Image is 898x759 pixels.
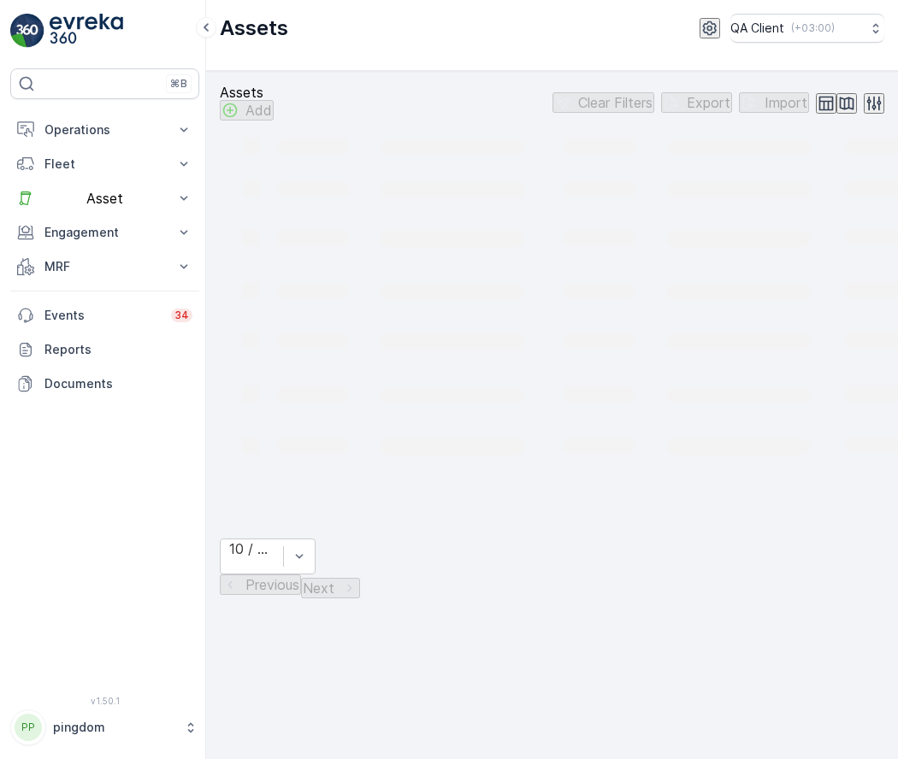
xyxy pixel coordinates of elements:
[10,14,44,48] img: logo
[730,14,884,43] button: QA Client(+03:00)
[552,92,654,113] button: Clear Filters
[10,147,199,181] button: Fleet
[661,92,732,113] button: Export
[44,156,165,173] p: Fleet
[791,21,835,35] p: ( +03:00 )
[15,714,42,741] div: PP
[301,578,360,598] button: Next
[53,719,175,736] p: pingdom
[220,100,274,121] button: Add
[44,307,161,324] p: Events
[44,341,192,358] p: Reports
[245,103,272,118] p: Add
[578,95,653,110] p: Clear Filters
[44,224,165,241] p: Engagement
[303,580,334,596] p: Next
[44,258,165,275] p: MRF
[730,20,784,37] p: QA Client
[220,15,288,42] p: Assets
[170,77,187,91] p: ⌘B
[687,95,730,110] p: Export
[10,696,199,706] span: v 1.50.1
[44,375,192,392] p: Documents
[220,85,274,100] p: Assets
[10,332,199,367] a: Reports
[739,92,809,113] button: Import
[44,191,165,206] p: Asset
[10,250,199,284] button: MRF
[10,709,199,745] button: PPpingdom
[174,309,189,322] p: 34
[10,181,199,215] button: Asset
[765,95,807,110] p: Import
[10,298,199,332] a: Events34
[44,121,165,138] p: Operations
[220,574,301,595] button: Previous
[245,577,299,592] p: Previous
[50,14,123,48] img: logo_light-DOdMpM7g.png
[10,367,199,401] a: Documents
[229,541,275,556] div: 10 / Page
[10,113,199,147] button: Operations
[10,215,199,250] button: Engagement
